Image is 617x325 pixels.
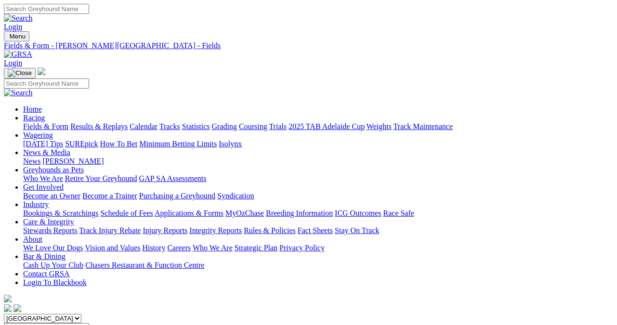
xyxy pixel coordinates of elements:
a: Minimum Betting Limits [139,140,217,148]
a: Isolynx [219,140,242,148]
a: News [23,157,40,165]
div: Industry [23,209,613,218]
div: Care & Integrity [23,226,613,235]
a: 2025 TAB Adelaide Cup [289,122,365,130]
a: Weights [367,122,392,130]
img: logo-grsa-white.png [4,295,12,302]
a: SUREpick [65,140,98,148]
a: Login [4,23,22,31]
a: Race Safe [383,209,414,217]
span: Menu [10,33,26,40]
img: twitter.svg [13,304,21,312]
a: Chasers Restaurant & Function Centre [85,261,204,269]
img: logo-grsa-white.png [38,67,45,75]
div: Racing [23,122,613,131]
a: Fields & Form [23,122,68,130]
a: Rules & Policies [244,226,296,234]
a: Home [23,105,42,113]
a: Results & Replays [70,122,128,130]
div: Wagering [23,140,613,148]
div: News & Media [23,157,613,166]
a: Racing [23,114,45,122]
div: About [23,244,613,252]
a: Bookings & Scratchings [23,209,98,217]
div: Greyhounds as Pets [23,174,613,183]
a: Integrity Reports [189,226,242,234]
a: Track Injury Rebate [79,226,141,234]
a: Industry [23,200,49,208]
a: Applications & Forms [155,209,223,217]
a: Strategic Plan [235,244,277,252]
div: Get Involved [23,192,613,200]
a: Wagering [23,131,53,139]
a: Statistics [182,122,210,130]
img: Search [4,89,33,97]
a: GAP SA Assessments [139,174,207,182]
a: Who We Are [23,174,63,182]
input: Search [4,78,89,89]
a: History [142,244,165,252]
a: Purchasing a Greyhound [139,192,215,200]
a: About [23,235,42,243]
a: MyOzChase [225,209,264,217]
a: Vision and Values [85,244,140,252]
a: Get Involved [23,183,64,191]
a: Track Maintenance [394,122,453,130]
a: Breeding Information [266,209,333,217]
a: Login [4,59,22,67]
img: Close [8,69,32,77]
a: How To Bet [100,140,138,148]
a: Care & Integrity [23,218,74,226]
button: Toggle navigation [4,68,36,78]
a: Become a Trainer [82,192,137,200]
a: Stay On Track [335,226,379,234]
a: Login To Blackbook [23,278,87,286]
a: Become an Owner [23,192,80,200]
a: Syndication [217,192,254,200]
a: Careers [167,244,191,252]
button: Toggle navigation [4,31,29,41]
a: Retire Your Greyhound [65,174,137,182]
a: ICG Outcomes [335,209,381,217]
a: Contact GRSA [23,270,69,278]
a: We Love Our Dogs [23,244,83,252]
a: Bar & Dining [23,252,66,260]
a: Tracks [159,122,180,130]
a: Trials [269,122,287,130]
a: Calendar [130,122,158,130]
img: Search [4,14,33,23]
a: Who We Are [193,244,233,252]
img: GRSA [4,50,32,59]
input: Search [4,4,89,14]
a: Greyhounds as Pets [23,166,84,174]
a: [DATE] Tips [23,140,63,148]
a: News & Media [23,148,70,156]
a: Coursing [239,122,267,130]
a: Fields & Form - [PERSON_NAME][GEOGRAPHIC_DATA] - Fields [4,41,613,50]
a: Stewards Reports [23,226,77,234]
img: facebook.svg [4,304,12,312]
a: Grading [212,122,237,130]
a: Cash Up Your Club [23,261,83,269]
a: Schedule of Fees [100,209,153,217]
a: Privacy Policy [279,244,325,252]
a: Injury Reports [143,226,187,234]
a: [PERSON_NAME] [42,157,104,165]
a: Fact Sheets [298,226,333,234]
div: Bar & Dining [23,261,613,270]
